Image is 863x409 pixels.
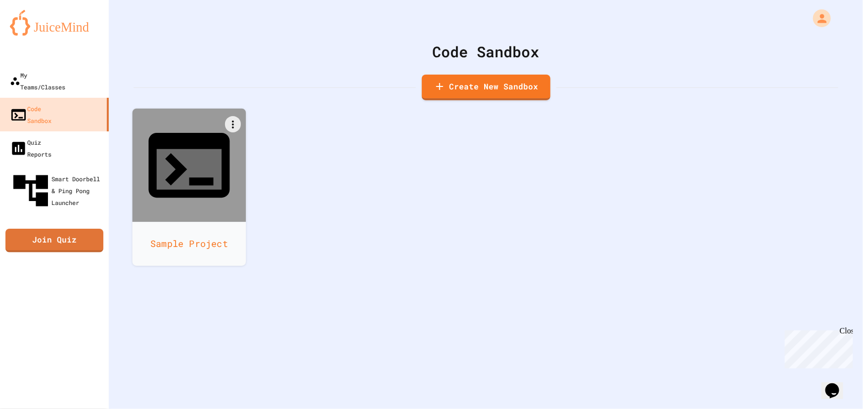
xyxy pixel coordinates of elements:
div: Code Sandbox [10,103,51,126]
div: Smart Doorbell & Ping Pong Launcher [10,170,105,211]
a: Create New Sandbox [422,75,550,100]
a: Join Quiz [5,229,103,252]
iframe: chat widget [781,327,853,368]
div: Sample Project [133,222,246,266]
iframe: chat widget [821,369,853,399]
a: Sample Project [133,109,246,266]
div: Quiz Reports [10,136,51,160]
div: My Teams/Classes [10,69,65,93]
img: logo-orange.svg [10,10,99,36]
div: Code Sandbox [134,41,838,63]
div: My Account [803,7,833,30]
div: Chat with us now!Close [4,4,68,63]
